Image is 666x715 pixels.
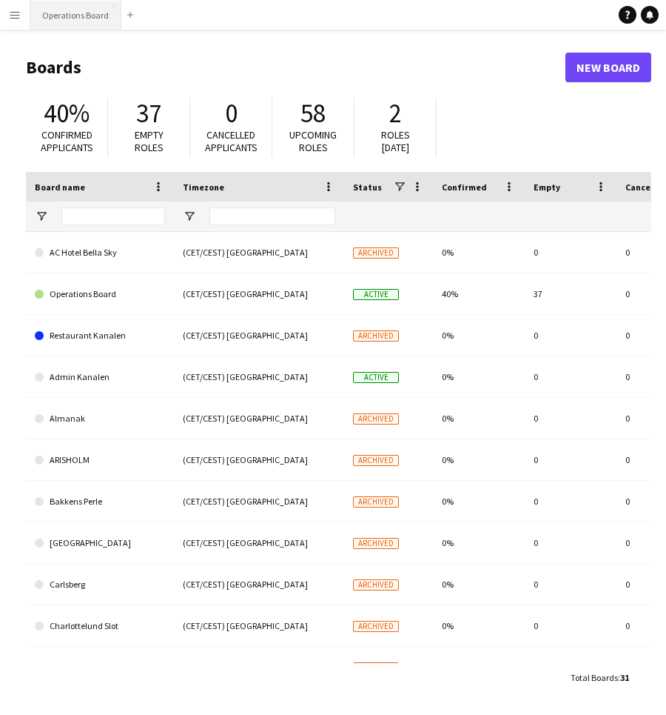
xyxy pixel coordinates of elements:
span: Archived [353,413,399,425]
input: Timezone Filter Input [209,207,335,225]
span: Archived [353,579,399,591]
span: Timezone [183,182,224,193]
div: 0 [525,398,616,439]
div: (CET/CEST) [GEOGRAPHIC_DATA] [174,439,344,480]
h1: Boards [26,56,565,79]
div: 0% [433,564,525,605]
button: Open Filter Menu [183,210,196,223]
span: 58 [300,97,326,130]
a: Carlsberg [35,564,165,605]
div: (CET/CEST) [GEOGRAPHIC_DATA] [174,605,344,646]
span: Board name [35,182,85,193]
a: Restaurant Kanalen [35,315,165,356]
div: (CET/CEST) [GEOGRAPHIC_DATA] [174,398,344,439]
span: Empty [534,182,560,193]
span: 0 [225,97,238,130]
div: 40% [433,273,525,314]
span: Archived [353,621,399,632]
span: Active [353,289,399,300]
div: 0% [433,647,525,688]
span: Empty roles [135,128,164,154]
div: 0 [525,564,616,605]
div: 0 [525,481,616,522]
span: Cancels [625,182,658,193]
a: Firm Living [35,647,165,688]
div: (CET/CEST) [GEOGRAPHIC_DATA] [174,564,344,605]
div: (CET/CEST) [GEOGRAPHIC_DATA] [174,356,344,397]
span: Cancelled applicants [205,128,258,154]
span: Total Boards [571,672,618,683]
span: Archived [353,455,399,466]
span: Roles [DATE] [381,128,410,154]
a: Charlottelund Slot [35,605,165,647]
div: (CET/CEST) [GEOGRAPHIC_DATA] [174,232,344,273]
div: : [571,663,629,692]
a: ARISHOLM [35,439,165,481]
a: Bakkens Perle [35,481,165,522]
span: 40% [44,97,90,130]
div: 0% [433,356,525,397]
span: Confirmed [442,182,487,193]
div: 0% [433,315,525,356]
div: 0% [433,481,525,522]
span: Archived [353,496,399,508]
div: 0 [525,315,616,356]
span: 37 [136,97,161,130]
div: (CET/CEST) [GEOGRAPHIC_DATA] [174,522,344,563]
input: Board name Filter Input [61,207,165,225]
div: 0% [433,605,525,646]
span: Archived [353,662,399,674]
button: Operations Board [30,1,121,30]
span: Archived [353,538,399,549]
span: Upcoming roles [289,128,337,154]
div: 0% [433,439,525,480]
span: Status [353,182,382,193]
div: (CET/CEST) [GEOGRAPHIC_DATA] [174,315,344,356]
span: Active [353,372,399,383]
a: New Board [565,53,651,82]
div: 0 [525,522,616,563]
span: 2 [389,97,402,130]
div: 37 [525,273,616,314]
div: 0% [433,232,525,273]
button: Open Filter Menu [35,210,48,223]
div: 0 [525,439,616,480]
div: 0 [525,356,616,397]
a: Almanak [35,398,165,439]
a: Operations Board [35,273,165,315]
span: Archived [353,247,399,259]
div: 0% [433,522,525,563]
div: (CET/CEST) [GEOGRAPHIC_DATA] [174,273,344,314]
div: 0 [525,232,616,273]
a: Admin Kanalen [35,356,165,398]
a: [GEOGRAPHIC_DATA] [35,522,165,564]
div: (CET/CEST) [GEOGRAPHIC_DATA] [174,647,344,688]
div: (CET/CEST) [GEOGRAPHIC_DATA] [174,481,344,522]
div: 0% [433,398,525,439]
div: 0 [525,647,616,688]
span: Confirmed applicants [41,128,93,154]
span: 31 [620,672,629,683]
div: 0 [525,605,616,646]
span: Archived [353,330,399,342]
a: AC Hotel Bella Sky [35,232,165,273]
